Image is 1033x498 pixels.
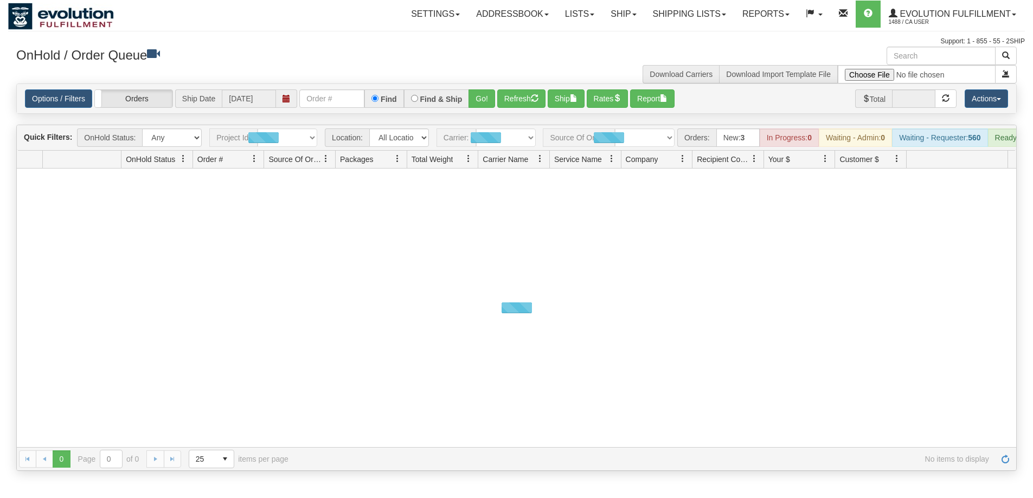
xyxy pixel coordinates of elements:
a: Evolution Fulfillment 1488 / CA User [881,1,1024,28]
button: Rates [587,89,628,108]
label: Find & Ship [420,95,463,103]
span: No items to display [304,455,989,463]
span: Ship Date [175,89,222,108]
a: Order # filter column settings [245,150,264,168]
span: 1488 / CA User [889,17,970,28]
a: Settings [403,1,468,28]
h3: OnHold / Order Queue [16,47,509,62]
span: Total [855,89,893,108]
span: Total Weight [412,154,453,165]
span: Location: [325,128,369,147]
span: select [216,450,234,468]
span: Orders: [677,128,716,147]
a: Refresh [997,450,1014,468]
div: In Progress: [760,128,819,147]
div: Support: 1 - 855 - 55 - 2SHIP [8,37,1025,46]
a: Company filter column settings [673,150,692,168]
a: Your $ filter column settings [816,150,835,168]
strong: 560 [968,133,980,142]
a: Options / Filters [25,89,92,108]
div: Waiting - Admin: [819,128,892,147]
span: Order # [197,154,223,165]
span: items per page [189,450,288,468]
span: Service Name [554,154,602,165]
a: Source Of Order filter column settings [317,150,335,168]
a: Shipping lists [645,1,734,28]
input: Order # [299,89,364,108]
a: Lists [557,1,602,28]
a: Reports [734,1,798,28]
a: OnHold Status filter column settings [174,150,193,168]
strong: 3 [741,133,745,142]
span: Your $ [768,154,790,165]
label: Orders [95,90,172,107]
button: Actions [965,89,1008,108]
a: Carrier Name filter column settings [531,150,549,168]
span: OnHold Status [126,154,175,165]
div: grid toolbar [17,125,1016,151]
span: Packages [340,154,373,165]
label: Quick Filters: [24,132,72,143]
a: Packages filter column settings [388,150,407,168]
a: Download Import Template File [726,70,831,79]
span: Page sizes drop down [189,450,234,468]
strong: 0 [807,133,812,142]
span: Page of 0 [78,450,139,468]
label: Find [381,95,397,103]
span: Company [626,154,658,165]
iframe: chat widget [1008,193,1032,304]
button: Go! [469,89,495,108]
strong: 0 [881,133,885,142]
span: OnHold Status: [77,128,142,147]
a: Addressbook [468,1,557,28]
div: New: [716,128,760,147]
a: Total Weight filter column settings [459,150,478,168]
a: Customer $ filter column settings [888,150,906,168]
a: Ship [602,1,644,28]
a: Recipient Country filter column settings [745,150,763,168]
input: Search [887,47,996,65]
span: Carrier Name [483,154,528,165]
span: 25 [196,454,210,464]
button: Refresh [497,89,546,108]
span: Evolution Fulfillment [897,9,1011,18]
button: Report [630,89,675,108]
span: Page 0 [53,450,70,468]
span: Customer $ [839,154,878,165]
a: Download Carriers [650,70,713,79]
input: Import [838,65,996,83]
button: Search [995,47,1017,65]
a: Service Name filter column settings [602,150,621,168]
img: logo1488.jpg [8,3,114,30]
span: Source Of Order [268,154,322,165]
div: Waiting - Requester: [892,128,987,147]
button: Ship [548,89,585,108]
span: Recipient Country [697,154,750,165]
